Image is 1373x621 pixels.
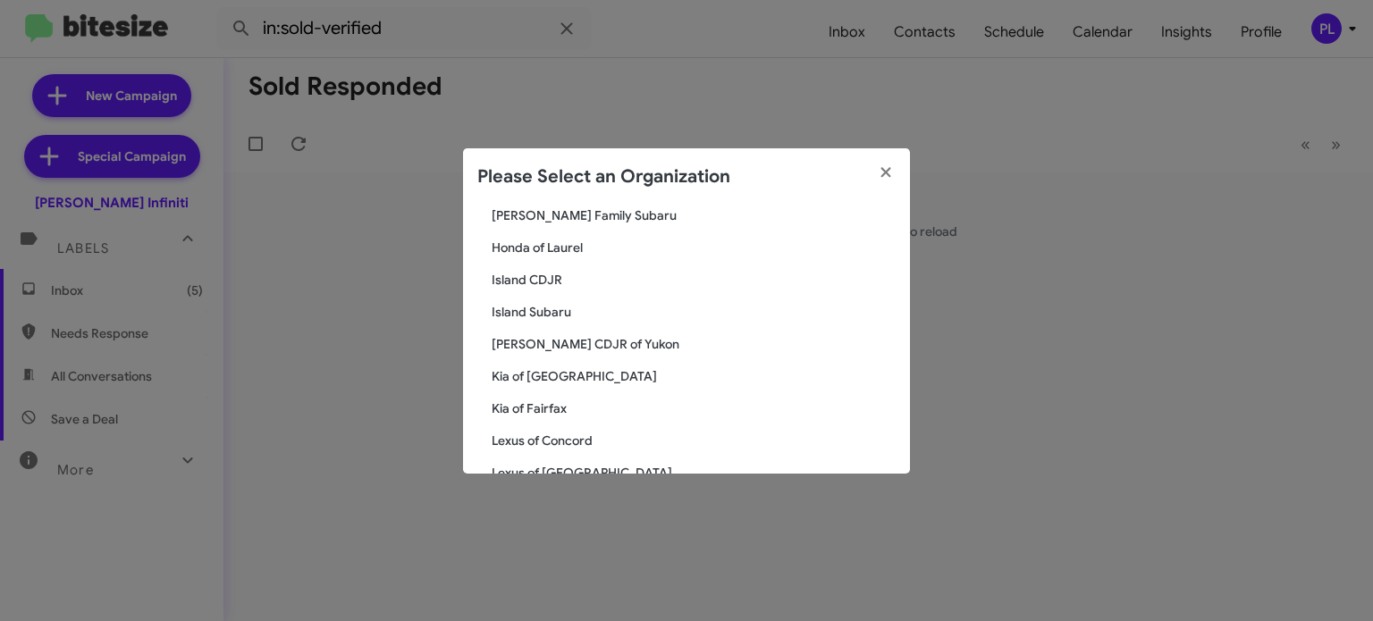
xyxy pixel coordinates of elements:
span: [PERSON_NAME] Family Subaru [492,206,896,224]
span: Island CDJR [492,271,896,289]
span: Island Subaru [492,303,896,321]
span: Kia of [GEOGRAPHIC_DATA] [492,367,896,385]
span: Lexus of [GEOGRAPHIC_DATA] [492,464,896,482]
span: Kia of Fairfax [492,399,896,417]
h2: Please Select an Organization [477,163,730,191]
span: Honda of Laurel [492,239,896,256]
span: [PERSON_NAME] CDJR of Yukon [492,335,896,353]
span: Lexus of Concord [492,432,896,449]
